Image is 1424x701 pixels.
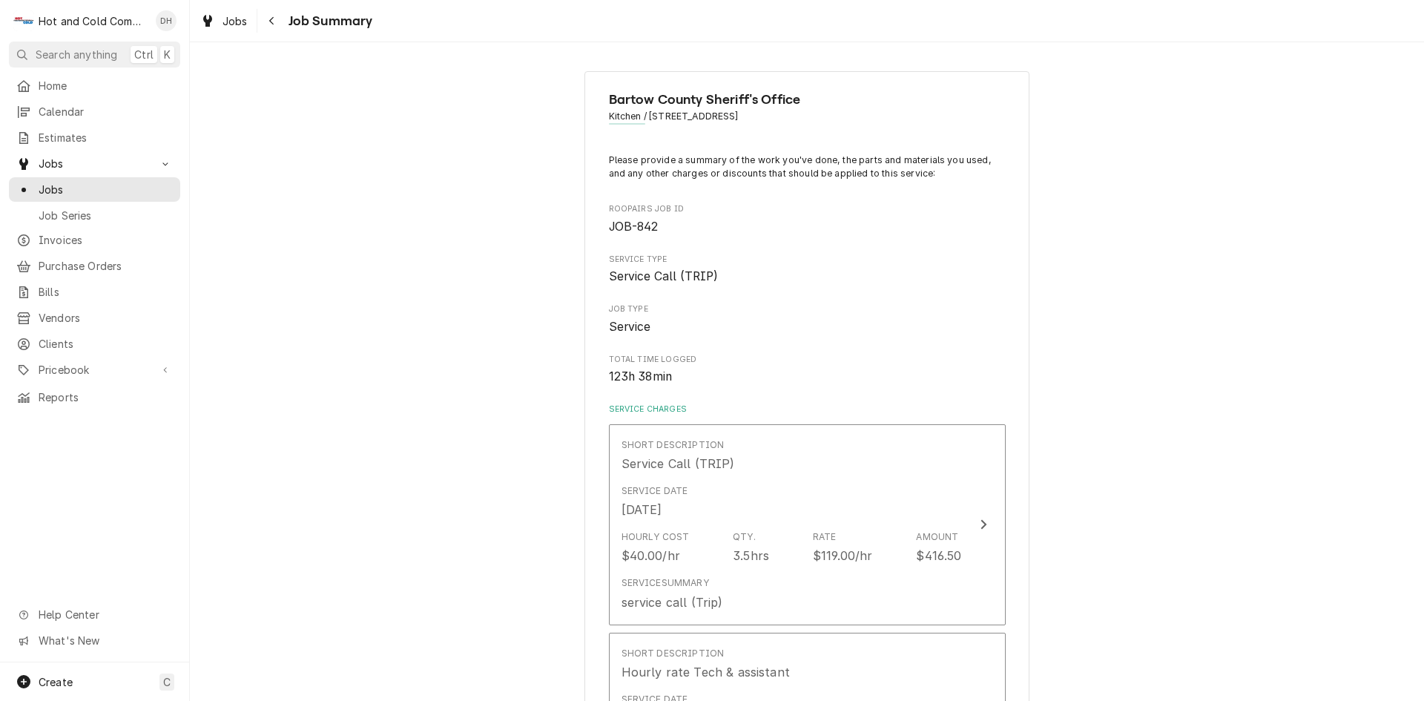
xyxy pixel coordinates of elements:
span: 123h 38min [609,369,673,384]
a: Go to Help Center [9,602,180,627]
div: Rate [813,530,837,544]
div: Roopairs Job ID [609,203,1006,235]
div: $119.00/hr [813,547,873,565]
span: K [164,47,171,62]
a: Reports [9,385,180,409]
span: Jobs [39,182,173,197]
a: Invoices [9,228,180,252]
div: Daryl Harris's Avatar [156,10,177,31]
a: Vendors [9,306,180,330]
span: Ctrl [134,47,154,62]
span: Service Call (TRIP) [609,269,719,283]
span: Job Series [39,208,173,223]
span: Clients [39,336,173,352]
div: Total Time Logged [609,354,1006,386]
div: Service Date [622,484,688,498]
a: Job Series [9,203,180,228]
span: Estimates [39,130,173,145]
div: Job Type [609,303,1006,335]
span: Home [39,78,173,93]
a: Home [9,73,180,98]
span: Calendar [39,104,173,119]
span: Invoices [39,232,173,248]
a: Go to Jobs [9,151,180,176]
div: Amount [916,530,958,544]
span: Job Type [609,303,1006,315]
a: Go to Pricebook [9,358,180,382]
span: Create [39,676,73,688]
div: Service Call (TRIP) [622,455,735,473]
div: Client Information [609,90,1006,135]
div: 3.5hrs [733,547,769,565]
span: Job Type [609,318,1006,336]
div: Qty. [733,530,756,544]
span: Pricebook [39,362,151,378]
a: Jobs [9,177,180,202]
div: $416.50 [916,547,961,565]
button: Navigate back [260,9,284,33]
a: Bills [9,280,180,304]
div: service call (Trip) [622,593,723,611]
button: Update Line Item [609,424,1006,625]
span: Service Type [609,254,1006,266]
div: Short Description [622,647,725,660]
span: Vendors [39,310,173,326]
span: JOB-842 [609,220,659,234]
span: Search anything [36,47,117,62]
span: Jobs [39,156,151,171]
div: Hourly rate Tech & assistant [622,663,790,681]
span: Service [609,320,651,334]
p: Please provide a summary of the work you've done, the parts and materials you used, and any other... [609,154,1006,181]
div: DH [156,10,177,31]
span: Job Summary [284,11,373,31]
span: Roopairs Job ID [609,218,1006,236]
span: What's New [39,633,171,648]
a: Clients [9,332,180,356]
div: H [13,10,34,31]
div: [DATE] [622,501,662,519]
span: Total Time Logged [609,354,1006,366]
div: Service Summary [622,576,709,590]
span: Roopairs Job ID [609,203,1006,215]
div: Hot and Cold Commercial Kitchens, Inc.'s Avatar [13,10,34,31]
span: Service Type [609,268,1006,286]
div: Service Type [609,254,1006,286]
div: Short Description [622,438,725,452]
a: Purchase Orders [9,254,180,278]
a: Jobs [194,9,254,33]
button: Search anythingCtrlK [9,42,180,68]
div: $40.00/hr [622,547,680,565]
span: Purchase Orders [39,258,173,274]
div: Hourly Cost [622,530,690,544]
span: C [163,674,171,690]
span: Reports [39,389,173,405]
span: Total Time Logged [609,368,1006,386]
span: Bills [39,284,173,300]
span: Address [609,110,1006,123]
a: Go to What's New [9,628,180,653]
a: Estimates [9,125,180,150]
span: Jobs [222,13,248,29]
label: Service Charges [609,404,1006,415]
a: Calendar [9,99,180,124]
span: Help Center [39,607,171,622]
div: Hot and Cold Commercial Kitchens, Inc. [39,13,148,29]
span: Name [609,90,1006,110]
